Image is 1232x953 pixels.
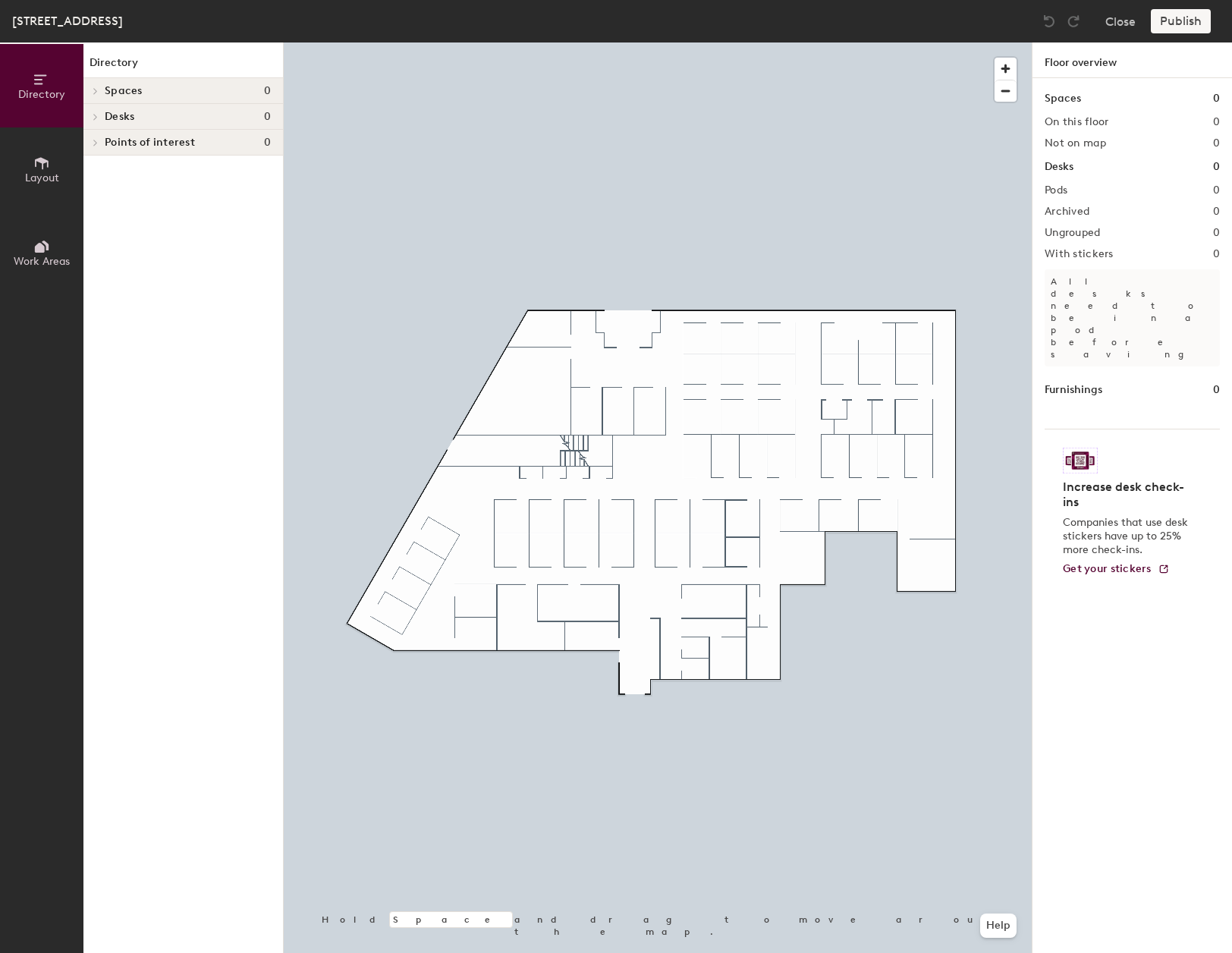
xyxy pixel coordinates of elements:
[1063,563,1170,576] a: Get your stickers
[1213,184,1220,197] h2: 0
[1042,14,1057,29] img: Undo
[1045,184,1067,197] h2: Pods
[1063,516,1193,557] p: Companies that use desk stickers have up to 25% more check-ins.
[1213,227,1220,239] h2: 0
[980,914,1017,938] button: Help
[1032,42,1232,78] h1: Floor overview
[1045,159,1073,175] h1: Desks
[1213,382,1220,398] h1: 0
[12,11,123,30] div: [STREET_ADDRESS]
[105,111,134,123] span: Desks
[1045,206,1089,218] h2: Archived
[1063,562,1152,575] span: Get your stickers
[1045,90,1081,107] h1: Spaces
[1045,269,1220,366] p: All desks need to be in a pod before saving
[1045,382,1102,398] h1: Furnishings
[264,137,271,149] span: 0
[1213,137,1220,149] h2: 0
[1213,116,1220,128] h2: 0
[83,55,283,78] h1: Directory
[1213,90,1220,107] h1: 0
[1105,9,1136,33] button: Close
[1213,206,1220,218] h2: 0
[25,171,59,184] span: Layout
[1066,14,1081,29] img: Redo
[105,85,143,97] span: Spaces
[1063,480,1193,510] h4: Increase desk check-ins
[14,255,70,268] span: Work Areas
[1045,137,1106,149] h2: Not on map
[1213,159,1220,175] h1: 0
[264,111,271,123] span: 0
[18,88,65,101] span: Directory
[264,85,271,97] span: 0
[1213,248,1220,260] h2: 0
[1063,448,1098,473] img: Sticker logo
[1045,227,1101,239] h2: Ungrouped
[105,137,195,149] span: Points of interest
[1045,248,1114,260] h2: With stickers
[1045,116,1109,128] h2: On this floor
